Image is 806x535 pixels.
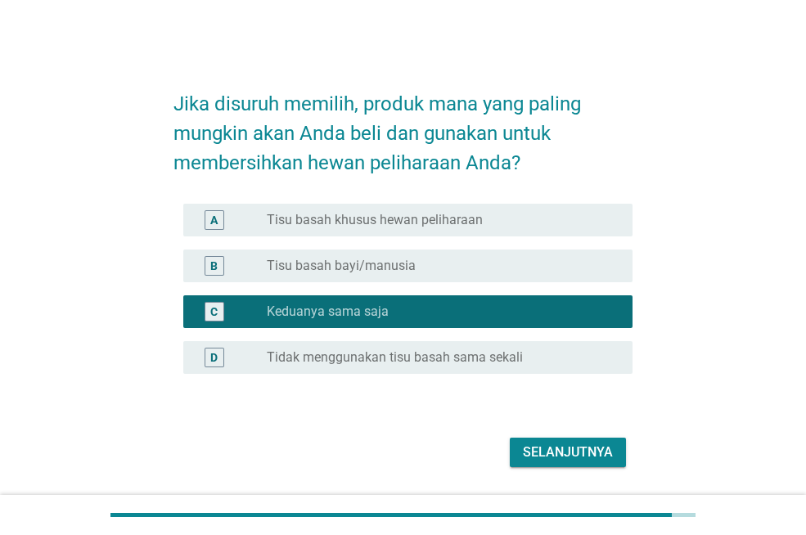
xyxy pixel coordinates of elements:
div: C [210,303,218,320]
div: B [210,257,218,274]
label: Tidak menggunakan tisu basah sama sekali [267,349,523,366]
div: D [210,348,218,366]
label: Tisu basah khusus hewan peliharaan [267,212,483,228]
div: A [210,211,218,228]
h2: Jika disuruh memilih, produk mana yang paling mungkin akan Anda beli dan gunakan untuk membersihk... [173,73,633,178]
button: Selanjutnya [510,438,626,467]
label: Keduanya sama saja [267,303,389,320]
div: Selanjutnya [523,443,613,462]
label: Tisu basah bayi/manusia [267,258,416,274]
